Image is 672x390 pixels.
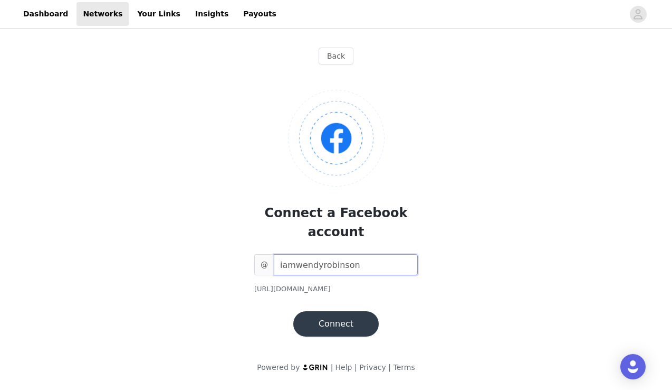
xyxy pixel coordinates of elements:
[288,90,385,187] img: Logo
[331,363,333,372] span: |
[393,363,415,372] a: Terms
[354,363,357,372] span: |
[257,363,300,372] span: Powered by
[274,254,418,275] input: Enter your Facebook username
[319,48,353,64] button: Back
[131,2,187,26] a: Your Links
[293,311,379,337] button: Connect
[633,6,643,23] div: avatar
[254,284,418,294] div: [URL][DOMAIN_NAME]
[302,364,329,370] img: logo
[189,2,235,26] a: Insights
[17,2,74,26] a: Dashboard
[237,2,283,26] a: Payouts
[254,254,274,275] span: @
[335,363,352,372] a: Help
[388,363,391,372] span: |
[359,363,386,372] a: Privacy
[265,206,408,239] span: Connect a Facebook account
[76,2,129,26] a: Networks
[620,354,646,379] div: Open Intercom Messenger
